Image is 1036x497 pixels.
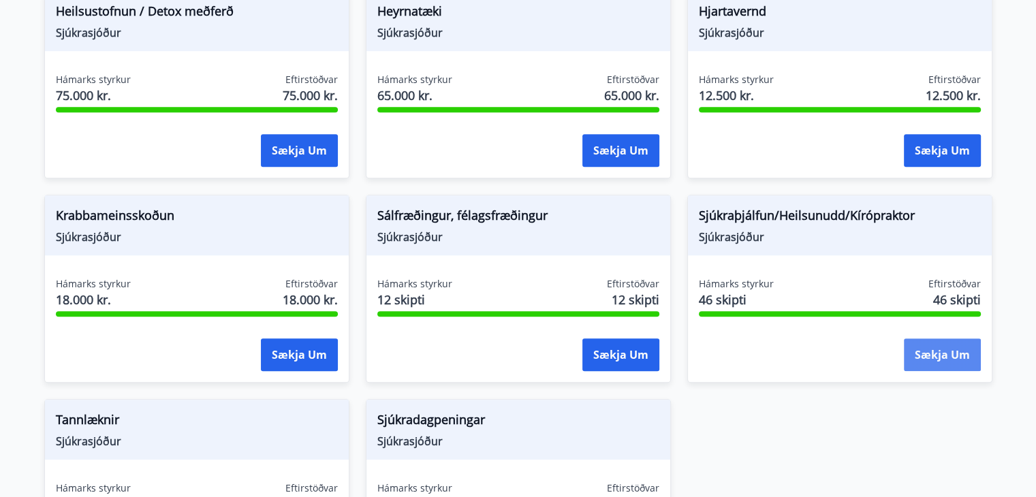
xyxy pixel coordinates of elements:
[928,277,981,291] span: Eftirstöðvar
[904,338,981,371] button: Sækja um
[699,25,981,40] span: Sjúkrasjóður
[56,86,131,104] span: 75.000 kr.
[699,86,774,104] span: 12.500 kr.
[285,277,338,291] span: Eftirstöðvar
[699,2,981,25] span: Hjartavernd
[904,134,981,167] button: Sækja um
[582,134,659,167] button: Sækja um
[582,338,659,371] button: Sækja um
[377,411,659,434] span: Sjúkradagpeningar
[261,338,338,371] button: Sækja um
[926,86,981,104] span: 12.500 kr.
[933,291,981,308] span: 46 skipti
[699,73,774,86] span: Hámarks styrkur
[377,229,659,244] span: Sjúkrasjóður
[285,481,338,495] span: Eftirstöðvar
[699,291,774,308] span: 46 skipti
[56,434,338,449] span: Sjúkrasjóður
[699,277,774,291] span: Hámarks styrkur
[56,277,131,291] span: Hámarks styrkur
[261,134,338,167] button: Sækja um
[607,73,659,86] span: Eftirstöðvar
[377,2,659,25] span: Heyrnatæki
[699,206,981,229] span: Sjúkraþjálfun/Heilsunudd/Kírópraktor
[377,73,452,86] span: Hámarks styrkur
[56,206,338,229] span: Krabbameinsskoðun
[56,73,131,86] span: Hámarks styrkur
[928,73,981,86] span: Eftirstöðvar
[56,411,338,434] span: Tannlæknir
[377,25,659,40] span: Sjúkrasjóður
[612,291,659,308] span: 12 skipti
[283,86,338,104] span: 75.000 kr.
[56,2,338,25] span: Heilsustofnun / Detox meðferð
[607,277,659,291] span: Eftirstöðvar
[377,291,452,308] span: 12 skipti
[56,291,131,308] span: 18.000 kr.
[56,229,338,244] span: Sjúkrasjóður
[377,434,659,449] span: Sjúkrasjóður
[699,229,981,244] span: Sjúkrasjóður
[377,86,452,104] span: 65.000 kr.
[285,73,338,86] span: Eftirstöðvar
[377,206,659,229] span: Sálfræðingur, félagsfræðingur
[56,25,338,40] span: Sjúkrasjóður
[56,481,131,495] span: Hámarks styrkur
[607,481,659,495] span: Eftirstöðvar
[283,291,338,308] span: 18.000 kr.
[377,481,452,495] span: Hámarks styrkur
[604,86,659,104] span: 65.000 kr.
[377,277,452,291] span: Hámarks styrkur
